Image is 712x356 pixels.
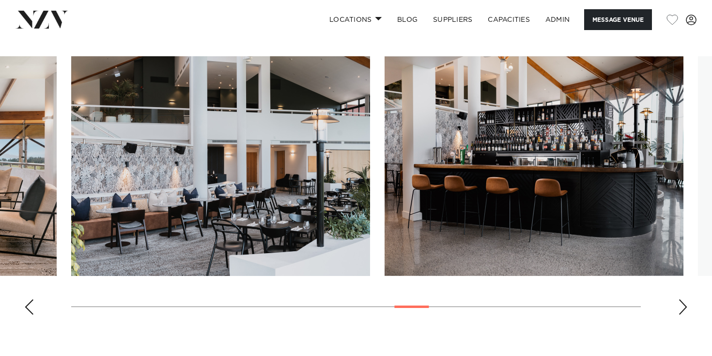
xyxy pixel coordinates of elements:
[538,9,577,30] a: ADMIN
[71,56,370,276] swiper-slide: 18 / 30
[480,9,538,30] a: Capacities
[322,9,389,30] a: Locations
[584,9,652,30] button: Message Venue
[385,56,683,276] swiper-slide: 19 / 30
[425,9,480,30] a: SUPPLIERS
[389,9,425,30] a: BLOG
[15,11,68,28] img: nzv-logo.png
